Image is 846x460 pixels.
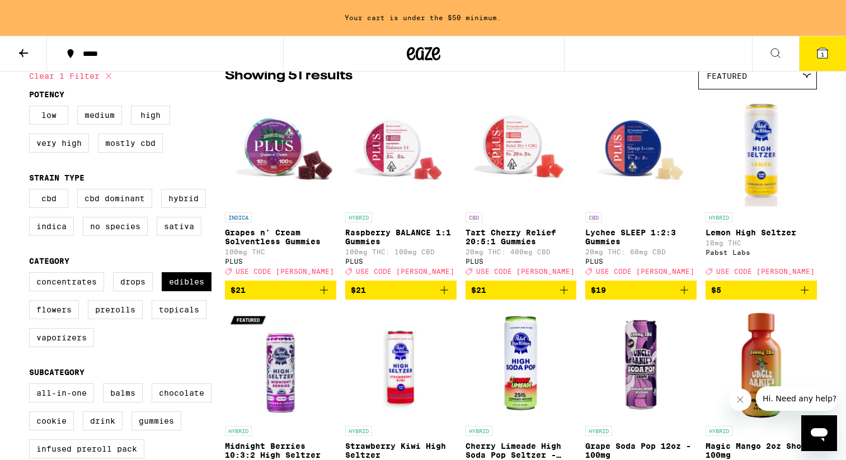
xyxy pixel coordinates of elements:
span: USE CODE [PERSON_NAME] [356,268,454,275]
button: 1 [799,36,846,71]
p: Strawberry Kiwi High Seltzer [345,442,457,459]
p: Cherry Limeade High Soda Pop Seltzer - 25mg [466,442,577,459]
button: Add to bag [585,281,697,300]
a: Open page for Tart Cherry Relief 20:5:1 Gummies from PLUS [466,95,577,281]
iframe: Button to launch messaging window [801,415,837,451]
button: Add to bag [225,281,336,300]
label: Low [29,106,68,125]
span: $21 [471,286,486,295]
label: Very High [29,134,89,153]
label: High [131,106,170,125]
img: Pabst Labs - Lemon High Seltzer [706,95,817,207]
legend: Potency [29,90,64,99]
p: Tart Cherry Relief 20:5:1 Gummies [466,228,577,246]
label: Gummies [131,411,181,430]
p: 20mg THC: 60mg CBD [585,248,697,255]
span: $21 [351,286,366,295]
label: Balms [103,383,143,402]
a: Open page for Lemon High Seltzer from Pabst Labs [706,95,817,281]
img: PLUS - Lychee SLEEP 1:2:3 Gummies [585,95,697,207]
label: Prerolls [88,300,143,319]
legend: Category [29,257,69,265]
label: Concentrates [29,272,104,291]
p: HYBRID [585,426,612,436]
p: Grape Soda Pop 12oz - 100mg [585,442,697,459]
span: $5 [711,286,721,295]
p: Showing 51 results [225,67,352,86]
p: Lemon High Seltzer [706,228,817,237]
img: Pabst Labs - Cherry Limeade High Soda Pop Seltzer - 25mg [466,309,577,420]
img: Pabst Labs - Strawberry Kiwi High Seltzer [345,309,457,420]
a: Open page for Lychee SLEEP 1:2:3 Gummies from PLUS [585,95,697,281]
iframe: Close message [729,388,751,411]
div: PLUS [345,258,457,265]
legend: Subcategory [29,368,84,377]
p: INDICA [225,212,252,222]
img: Uncle Arnie's - Magic Mango 2oz Shot - 100mg [706,309,817,420]
p: 100mg THC [225,248,336,255]
label: Chocolate [152,383,211,402]
div: PLUS [466,258,577,265]
a: Open page for Grapes n' Cream Solventless Gummies from PLUS [225,95,336,281]
div: PLUS [225,258,336,265]
p: 20mg THC: 400mg CBD [466,248,577,255]
label: Sativa [157,217,201,236]
p: Grapes n' Cream Solventless Gummies [225,228,336,246]
button: Clear 1 filter [29,62,115,90]
p: Magic Mango 2oz Shot - 100mg [706,442,817,459]
span: 1 [821,51,824,58]
div: PLUS [585,258,697,265]
label: CBD [29,189,68,208]
iframe: Message from company [756,386,837,411]
img: Pabst Labs - Midnight Berries 10:3:2 High Seltzer [225,309,336,420]
p: HYBRID [466,426,492,436]
label: CBD Dominant [77,189,152,208]
label: Medium [77,106,122,125]
label: Infused Preroll Pack [29,439,144,458]
p: HYBRID [225,426,252,436]
label: Drink [83,411,123,430]
p: HYBRID [345,212,372,222]
label: No Species [83,217,148,236]
label: Edibles [162,272,211,291]
legend: Strain Type [29,173,84,182]
label: All-In-One [29,383,94,402]
img: PLUS - Grapes n' Cream Solventless Gummies [225,95,336,207]
span: USE CODE [PERSON_NAME] [596,268,694,275]
p: 100mg THC: 100mg CBD [345,248,457,255]
button: Add to bag [345,281,457,300]
label: Indica [29,217,74,236]
img: Uncle Arnie's - Grape Soda Pop 12oz - 100mg [585,309,697,420]
p: CBD [585,212,602,222]
img: PLUS - Raspberry BALANCE 1:1 Gummies [345,95,457,207]
p: HYBRID [706,212,732,222]
a: Open page for Raspberry BALANCE 1:1 Gummies from PLUS [345,95,457,281]
label: Flowers [29,300,79,319]
span: $21 [231,286,246,295]
label: Vaporizers [29,328,94,347]
p: HYBRID [706,426,732,436]
label: Cookie [29,411,74,430]
label: Topicals [152,300,206,319]
span: Featured [707,72,747,80]
button: Add to bag [706,281,817,300]
span: USE CODE [PERSON_NAME] [236,268,334,275]
p: Raspberry BALANCE 1:1 Gummies [345,228,457,246]
img: PLUS - Tart Cherry Relief 20:5:1 Gummies [466,95,577,207]
p: HYBRID [345,426,372,436]
div: Pabst Labs [706,249,817,256]
p: 10mg THC [706,239,817,246]
label: Drops [113,272,153,291]
p: Lychee SLEEP 1:2:3 Gummies [585,228,697,246]
label: Mostly CBD [98,134,163,153]
p: CBD [466,212,482,222]
button: Add to bag [466,281,577,300]
p: Midnight Berries 10:3:2 High Seltzer [225,442,336,459]
span: $19 [591,286,606,295]
label: Hybrid [161,189,206,208]
span: USE CODE [PERSON_NAME] [716,268,815,275]
span: USE CODE [PERSON_NAME] [476,268,575,275]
